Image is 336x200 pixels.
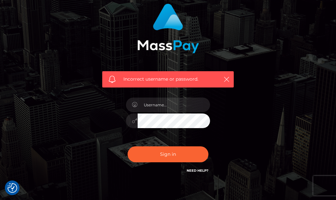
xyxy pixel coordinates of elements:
[128,146,209,162] button: Sign in
[138,98,210,112] input: Username...
[7,183,17,193] button: Consent Preferences
[187,168,208,173] a: Need Help?
[7,183,17,193] img: Revisit consent button
[123,76,216,83] span: Incorrect username or password.
[137,4,199,53] img: MassPay Login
